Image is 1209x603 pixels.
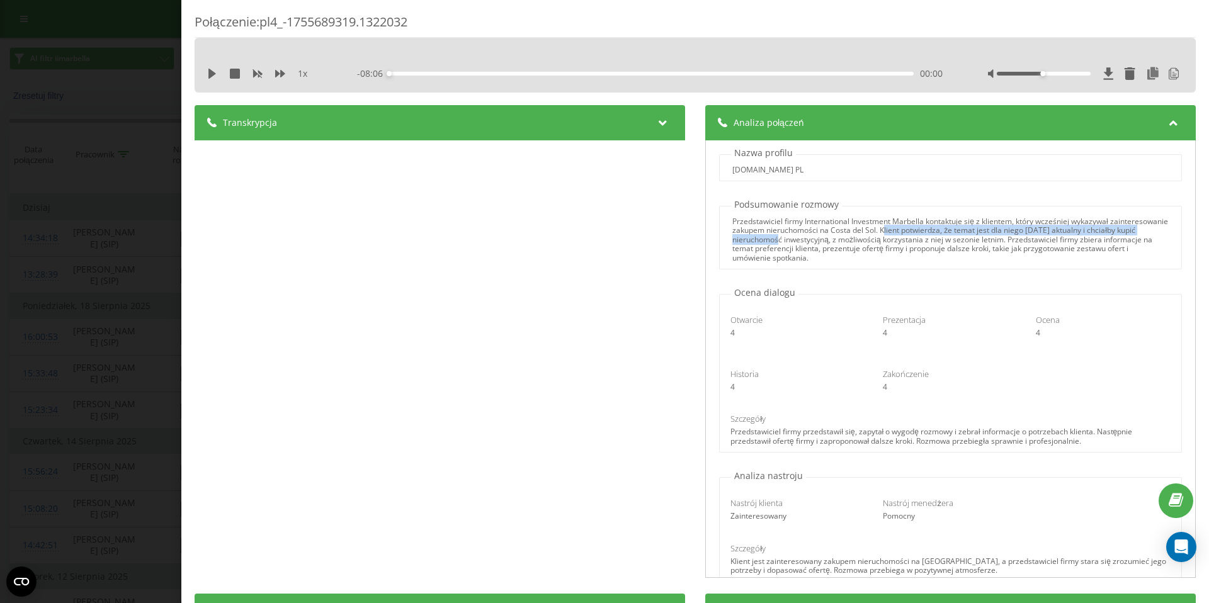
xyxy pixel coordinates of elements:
[883,497,953,509] span: Nastrój menedżera
[730,497,783,509] span: Nastrój klienta
[357,67,389,80] span: - 08:06
[730,427,1170,446] div: Przedstawiciel firmy przedstawił się, zapytał o wygodę rozmowy i zebrał informacje o potrzebach k...
[883,329,1018,337] div: 4
[730,383,865,392] div: 4
[731,198,842,211] p: Podsumowanie rozmowy
[387,71,392,76] div: Accessibility label
[731,286,798,299] p: Ocena dialogu
[298,67,307,80] span: 1 x
[730,413,766,424] span: Szczegóły
[883,368,929,380] span: Zakończenie
[732,166,803,174] div: [DOMAIN_NAME] PL
[1040,71,1045,76] div: Accessibility label
[883,383,1018,392] div: 4
[1166,532,1196,562] div: Open Intercom Messenger
[195,13,1196,38] div: Połączenie : pl4_-1755689319.1322032
[730,329,865,337] div: 4
[223,116,277,129] span: Transkrypcja
[6,566,37,597] button: Open CMP widget
[730,314,763,325] span: Otwarcie
[734,116,804,129] span: Analiza połączeń
[730,543,766,554] span: Szczegóły
[730,557,1170,575] div: Klient jest zainteresowany zakupem nieruchomości na [GEOGRAPHIC_DATA], a przedstawiciel firmy sta...
[731,470,806,482] p: Analiza nastroju
[730,512,865,521] div: Zainteresowany
[731,147,796,159] p: Nazwa profilu
[1036,329,1171,337] div: 4
[883,512,1018,521] div: Pomocny
[1036,314,1060,325] span: Ocena
[730,368,759,380] span: Historia
[920,67,943,80] span: 00:00
[883,314,926,325] span: Prezentacja
[732,217,1168,262] div: Przedstawiciel firmy International Investment Marbella kontaktuje się z klientem, który wcześniej...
